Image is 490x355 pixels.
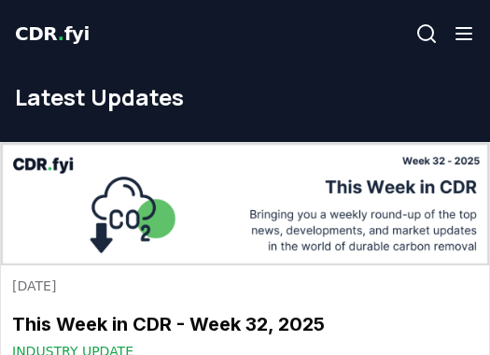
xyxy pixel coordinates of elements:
h3: This Week in CDR - Week 32, 2025 [12,310,478,338]
h1: Latest Updates [15,82,475,112]
img: This Week in CDR - Week 32, 2025 blog post image [1,143,489,265]
span: . [58,22,64,45]
p: [DATE] [12,277,478,295]
a: CDR.fyi [15,21,90,47]
span: CDR fyi [15,22,90,45]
